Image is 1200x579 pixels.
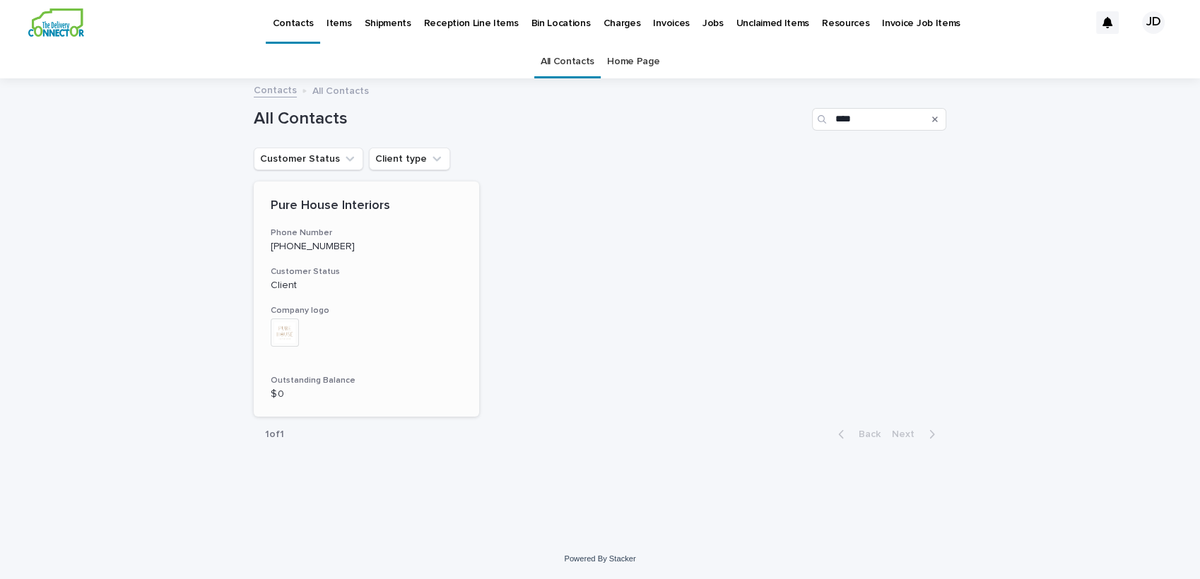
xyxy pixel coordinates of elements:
[812,108,946,131] input: Search
[892,429,923,439] span: Next
[271,241,355,251] a: [PHONE_NUMBER]
[271,280,462,292] p: Client
[271,388,462,400] p: $ 0
[28,8,84,37] img: aCWQmA6OSGG0Kwt8cj3c
[254,417,295,452] p: 1 of 1
[271,227,462,239] h3: Phone Number
[271,198,462,214] p: Pure House Interiors
[312,82,369,97] p: All Contacts
[850,429,881,439] span: Back
[607,45,659,78] a: Home Page
[369,148,450,170] button: Client type
[254,181,479,417] a: Pure House InteriorsPhone Number[PHONE_NUMBER]Customer StatusClientCompany logoOutstanding Balanc...
[254,109,806,129] h1: All Contacts
[271,375,462,386] h3: Outstanding Balance
[271,305,462,316] h3: Company logo
[541,45,594,78] a: All Contacts
[1142,11,1165,34] div: JD
[271,266,462,277] h3: Customer Status
[254,81,297,97] a: Contacts
[254,148,363,170] button: Customer Status
[827,428,886,441] button: Back
[564,554,635,563] a: Powered By Stacker
[886,428,946,441] button: Next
